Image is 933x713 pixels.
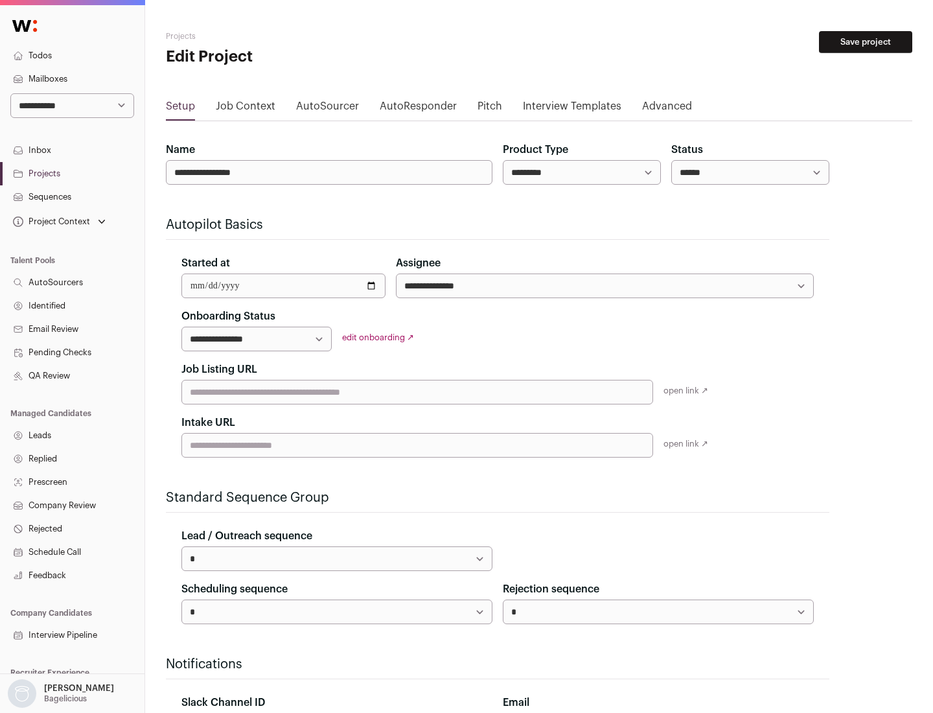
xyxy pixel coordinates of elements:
[380,99,457,119] a: AutoResponder
[10,216,90,227] div: Project Context
[166,99,195,119] a: Setup
[5,13,44,39] img: Wellfound
[503,695,814,710] div: Email
[523,99,621,119] a: Interview Templates
[8,679,36,708] img: nopic.png
[166,31,415,41] h2: Projects
[342,333,414,342] a: edit onboarding ↗
[478,99,502,119] a: Pitch
[503,142,568,158] label: Product Type
[10,213,108,231] button: Open dropdown
[44,683,114,694] p: [PERSON_NAME]
[166,216,829,234] h2: Autopilot Basics
[181,415,235,430] label: Intake URL
[503,581,599,597] label: Rejection sequence
[181,695,265,710] label: Slack Channel ID
[166,655,829,673] h2: Notifications
[5,679,117,708] button: Open dropdown
[396,255,441,271] label: Assignee
[296,99,359,119] a: AutoSourcer
[181,255,230,271] label: Started at
[181,581,288,597] label: Scheduling sequence
[181,309,275,324] label: Onboarding Status
[216,99,275,119] a: Job Context
[166,47,415,67] h1: Edit Project
[642,99,692,119] a: Advanced
[44,694,87,704] p: Bagelicious
[819,31,912,53] button: Save project
[181,362,257,377] label: Job Listing URL
[671,142,703,158] label: Status
[166,489,829,507] h2: Standard Sequence Group
[166,142,195,158] label: Name
[181,528,312,544] label: Lead / Outreach sequence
